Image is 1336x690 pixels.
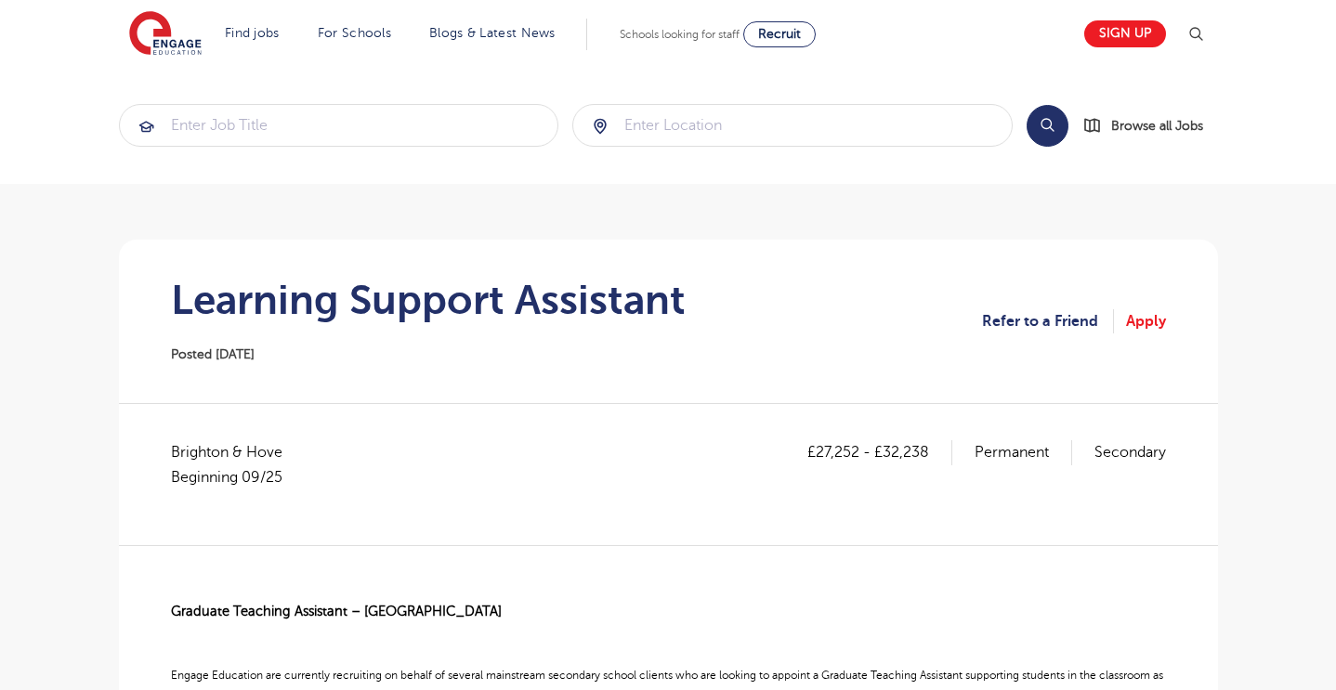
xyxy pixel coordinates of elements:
[171,277,686,323] h1: Learning Support Assistant
[171,440,301,489] span: Brighton & Hove
[1111,115,1203,137] span: Browse all Jobs
[1027,105,1068,147] button: Search
[1126,309,1166,333] a: Apply
[318,26,391,40] a: For Schools
[807,440,952,464] p: £27,252 - £32,238
[129,11,202,58] img: Engage Education
[572,104,1013,147] div: Submit
[429,26,556,40] a: Blogs & Latest News
[1094,440,1166,464] p: Secondary
[119,104,559,147] div: Submit
[225,26,280,40] a: Find jobs
[1083,115,1218,137] a: Browse all Jobs
[743,21,816,47] a: Recruit
[171,347,255,361] span: Posted [DATE]
[120,105,558,146] input: Submit
[758,27,801,41] span: Recruit
[982,309,1114,333] a: Refer to a Friend
[171,604,502,618] span: Graduate Teaching Assistant – [GEOGRAPHIC_DATA]
[171,465,282,489] p: Beginning 09/25
[620,28,740,41] span: Schools looking for staff
[573,105,1012,146] input: Submit
[1084,20,1166,47] a: Sign up
[975,440,1072,464] p: Permanent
